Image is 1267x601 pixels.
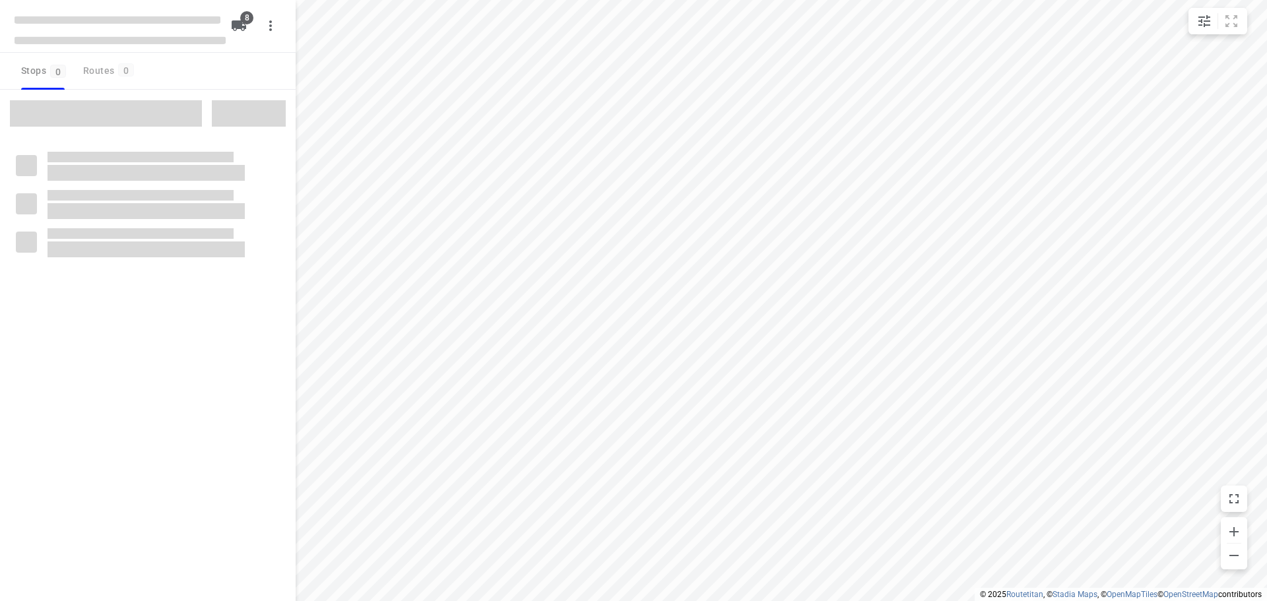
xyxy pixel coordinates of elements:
[1191,8,1218,34] button: Map settings
[1006,590,1043,599] a: Routetitan
[1107,590,1157,599] a: OpenMapTiles
[1053,590,1097,599] a: Stadia Maps
[980,590,1262,599] li: © 2025 , © , © © contributors
[1163,590,1218,599] a: OpenStreetMap
[1188,8,1247,34] div: small contained button group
